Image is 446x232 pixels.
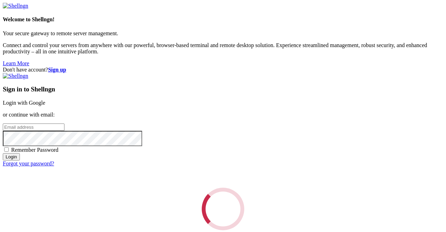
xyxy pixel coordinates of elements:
[3,124,64,131] input: Email address
[3,42,443,55] p: Connect and control your servers from anywhere with our powerful, browser-based terminal and remo...
[11,147,59,153] span: Remember Password
[3,67,443,73] div: Don't have account?
[3,3,28,9] img: Shellngn
[3,100,45,106] a: Login with Google
[4,147,9,152] input: Remember Password
[3,16,443,23] h4: Welcome to Shellngn!
[3,160,54,166] a: Forgot your password?
[3,60,29,66] a: Learn More
[202,188,244,230] div: Loading...
[3,85,443,93] h3: Sign in to Shellngn
[3,73,28,79] img: Shellngn
[3,112,443,118] p: or continue with email:
[48,67,66,73] a: Sign up
[3,30,443,37] p: Your secure gateway to remote server management.
[3,153,20,160] input: Login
